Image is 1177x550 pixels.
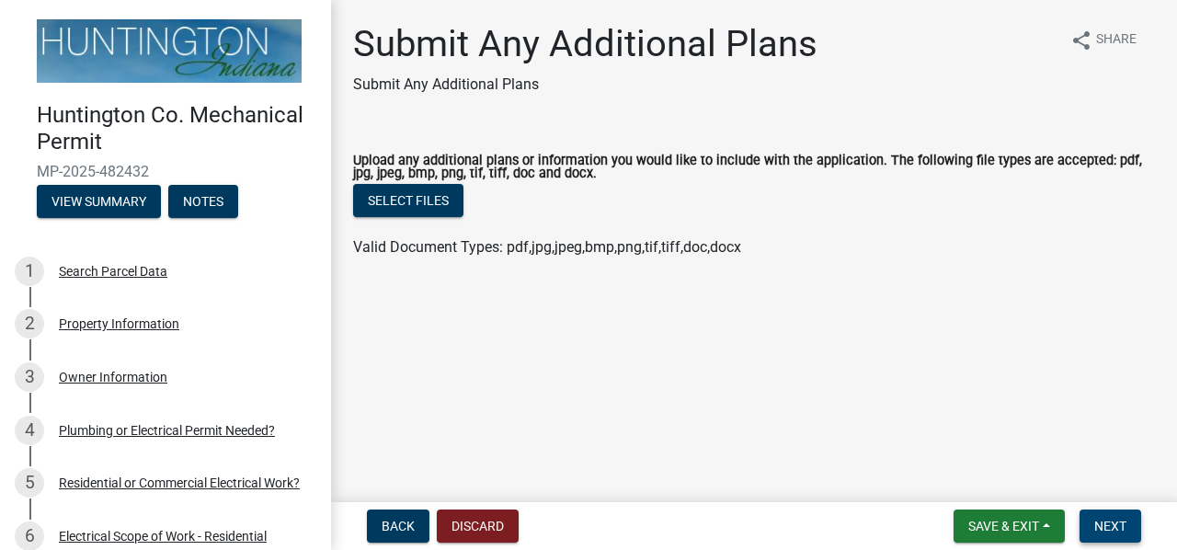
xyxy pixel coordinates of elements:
[1096,29,1137,52] span: Share
[168,185,238,218] button: Notes
[37,195,161,210] wm-modal-confirm: Summary
[1070,29,1092,52] i: share
[437,510,519,543] button: Discard
[15,416,44,445] div: 4
[15,362,44,392] div: 3
[15,257,44,286] div: 1
[353,184,463,217] button: Select files
[37,19,302,83] img: Huntington County, Indiana
[59,371,167,384] div: Owner Information
[59,530,267,543] div: Electrical Scope of Work - Residential
[1080,510,1141,543] button: Next
[168,195,238,210] wm-modal-confirm: Notes
[367,510,429,543] button: Back
[37,163,294,180] span: MP-2025-482432
[59,317,179,330] div: Property Information
[382,519,415,533] span: Back
[353,238,741,256] span: Valid Document Types: pdf,jpg,jpeg,bmp,png,tif,tiff,doc,docx
[59,476,300,489] div: Residential or Commercial Electrical Work?
[954,510,1065,543] button: Save & Exit
[37,185,161,218] button: View Summary
[15,468,44,498] div: 5
[59,424,275,437] div: Plumbing or Electrical Permit Needed?
[353,155,1155,181] label: Upload any additional plans or information you would like to include with the application. The fo...
[968,519,1039,533] span: Save & Exit
[353,74,817,96] p: Submit Any Additional Plans
[37,102,316,155] h4: Huntington Co. Mechanical Permit
[15,309,44,338] div: 2
[353,22,817,66] h1: Submit Any Additional Plans
[1056,22,1151,58] button: shareShare
[1094,519,1126,533] span: Next
[59,265,167,278] div: Search Parcel Data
